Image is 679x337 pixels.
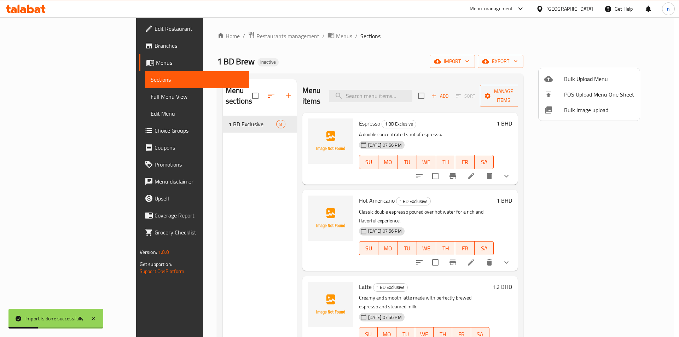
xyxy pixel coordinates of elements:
[539,71,640,87] li: Upload bulk menu
[564,106,634,114] span: Bulk Image upload
[539,87,640,102] li: POS Upload Menu One Sheet
[564,90,634,99] span: POS Upload Menu One Sheet
[564,75,634,83] span: Bulk Upload Menu
[25,315,83,323] div: Import is done successfully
